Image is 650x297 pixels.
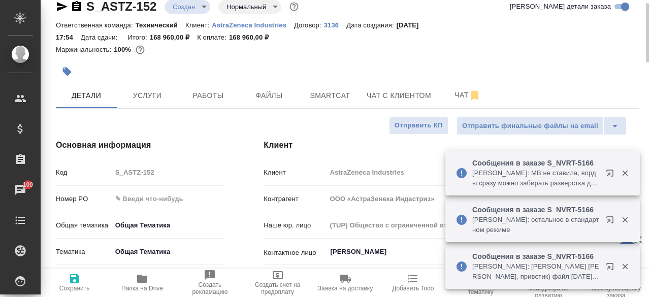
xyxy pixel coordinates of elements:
[346,21,396,29] p: Дата создания:
[264,139,639,151] h4: Клиент
[56,194,112,204] p: Номер PO
[112,165,223,180] input: Пустое поле
[472,168,599,188] p: [PERSON_NAME]: МВ не ставила, ворды сразу можно забирать разверстка должна быть готова уже
[223,3,269,11] button: Нормальный
[112,217,223,234] div: Общая Тематика
[614,262,635,271] button: Закрыть
[324,20,346,29] a: 3136
[318,285,373,292] span: Заявка на доставку
[112,243,223,260] div: Общая Тематика
[264,248,326,258] p: Контактное лицо
[59,285,90,292] span: Сохранить
[379,269,447,297] button: Добавить Todo
[176,269,244,297] button: Создать рекламацию
[56,168,112,178] p: Код
[184,89,233,102] span: Работы
[127,34,149,41] p: Итого:
[134,43,147,56] button: 0.00 RUB;
[3,177,38,203] a: 100
[472,251,599,261] p: Сообщения в заказе S_NVRT-5166
[600,256,624,281] button: Открыть в новой вкладке
[212,21,294,29] p: AstraZeneca Industries
[17,180,40,190] span: 100
[56,139,223,151] h4: Основная информация
[56,60,78,83] button: Добавить тэг
[392,285,434,292] span: Добавить Todo
[170,3,198,11] button: Создан
[185,21,212,29] p: Клиент:
[389,117,448,135] button: Отправить КП
[457,117,627,135] div: split button
[212,20,294,29] a: AstraZeneca Industries
[614,169,635,178] button: Закрыть
[56,46,114,53] p: Маржинальность:
[56,1,68,13] button: Скопировать ссылку для ЯМессенджера
[112,191,223,206] input: ✎ Введи что-нибудь
[326,191,639,206] input: Пустое поле
[108,269,176,297] button: Папка на Drive
[324,21,346,29] p: 3136
[264,194,326,204] p: Контрагент
[306,89,354,102] span: Smartcat
[294,21,324,29] p: Договор:
[457,117,604,135] button: Отправить финальные файлы на email
[56,220,112,230] p: Общая тематика
[121,285,163,292] span: Папка на Drive
[600,163,624,187] button: Открыть в новой вкладке
[150,34,197,41] p: 168 960,00 ₽
[62,89,111,102] span: Детали
[250,281,305,295] span: Создать счет на предоплату
[229,34,276,41] p: 168 960,00 ₽
[326,165,639,180] input: Пустое поле
[56,21,136,29] p: Ответственная команда:
[245,89,294,102] span: Файлы
[326,218,639,233] input: Пустое поле
[443,89,492,102] span: Чат
[395,120,443,131] span: Отправить КП
[472,205,599,215] p: Сообщения в заказе S_NVRT-5166
[472,261,599,282] p: [PERSON_NAME]: [PERSON_NAME] [PERSON_NAME], приветик) файл [DATE] [MEDICAL_DATA] FCT 150 mg, 300 ...
[264,220,326,230] p: Наше юр. лицо
[469,89,481,102] svg: Отписаться
[264,168,326,178] p: Клиент
[472,215,599,235] p: [PERSON_NAME]: остальное в стандартном режиме
[136,21,185,29] p: Технический
[71,1,83,13] button: Скопировать ссылку
[114,46,134,53] p: 100%
[197,34,229,41] p: К оплате:
[367,89,431,102] span: Чат с клиентом
[244,269,311,297] button: Создать счет на предоплату
[311,269,379,297] button: Заявка на доставку
[462,120,598,132] span: Отправить финальные файлы на email
[182,281,238,295] span: Создать рекламацию
[123,89,172,102] span: Услуги
[600,210,624,234] button: Открыть в новой вкладке
[614,215,635,224] button: Закрыть
[81,34,120,41] p: Дата сдачи:
[472,158,599,168] p: Сообщения в заказе S_NVRT-5166
[56,247,112,257] p: Тематика
[41,269,108,297] button: Сохранить
[510,2,611,12] span: [PERSON_NAME] детали заказа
